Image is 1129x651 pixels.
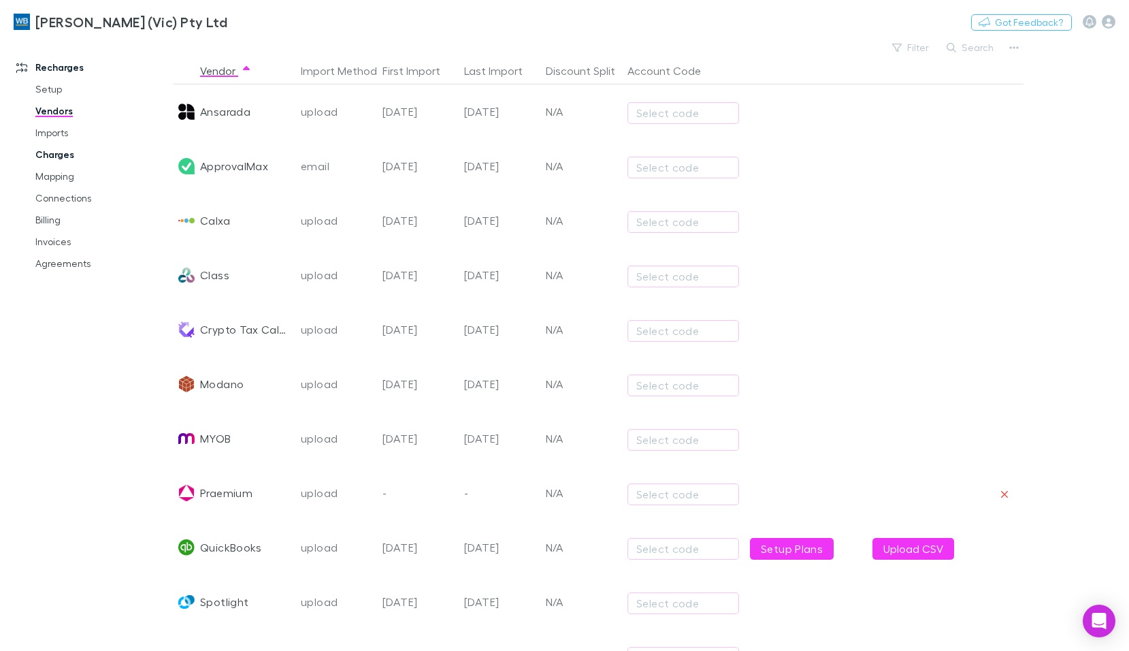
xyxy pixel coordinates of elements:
[377,248,459,302] div: [DATE]
[546,57,632,84] button: Discount Split
[540,357,622,411] div: N/A
[377,466,459,520] div: -
[995,485,1014,504] button: Remove vendor
[627,320,739,342] button: Select code
[627,266,739,287] button: Select code
[200,575,248,629] div: Spotlight
[971,14,1072,31] button: Got Feedback?
[636,105,730,121] div: Select code
[200,193,230,248] div: Calxa
[540,84,622,139] div: N/A
[301,575,372,629] div: upload
[459,466,540,520] div: -
[200,357,244,411] div: Modano
[200,411,231,466] div: MYOB
[35,14,227,30] h3: [PERSON_NAME] (Vic) Pty Ltd
[540,520,622,575] div: N/A
[301,466,372,520] div: upload
[377,520,459,575] div: [DATE]
[627,211,739,233] button: Select code
[627,592,739,614] button: Select code
[377,193,459,248] div: [DATE]
[301,248,372,302] div: upload
[377,84,459,139] div: [DATE]
[459,193,540,248] div: [DATE]
[459,520,540,575] div: [DATE]
[200,84,250,139] div: Ansarada
[22,144,180,165] a: Charges
[301,302,372,357] div: upload
[301,193,372,248] div: upload
[200,302,290,357] div: Crypto Tax Calculator
[178,267,195,283] img: Class's Logo
[627,102,739,124] button: Select code
[464,57,539,84] button: Last Import
[459,575,540,629] div: [DATE]
[301,520,372,575] div: upload
[627,538,739,560] button: Select code
[459,411,540,466] div: [DATE]
[178,321,195,338] img: Crypto Tax Calculator's Logo
[459,84,540,139] div: [DATE]
[200,520,262,575] div: QuickBooks
[540,575,622,629] div: N/A
[459,357,540,411] div: [DATE]
[178,212,195,229] img: Calxa's Logo
[636,214,730,230] div: Select code
[940,39,1002,56] button: Search
[377,357,459,411] div: [DATE]
[200,466,252,520] div: Praemium
[301,357,372,411] div: upload
[459,302,540,357] div: [DATE]
[627,429,739,451] button: Select code
[872,538,954,560] button: Upload CSV
[540,248,622,302] div: N/A
[3,57,180,78] a: Recharges
[22,165,180,187] a: Mapping
[636,486,730,503] div: Select code
[178,430,195,447] img: MYOB's Logo
[636,159,730,176] div: Select code
[5,5,235,38] a: [PERSON_NAME] (Vic) Pty Ltd
[178,158,195,174] img: ApprovalMax's Logo
[22,209,180,231] a: Billing
[636,268,730,285] div: Select code
[301,139,372,193] div: email
[200,57,252,84] button: Vendor
[636,377,730,394] div: Select code
[301,57,393,84] button: Import Method
[22,122,180,144] a: Imports
[1083,605,1115,637] div: Open Intercom Messenger
[540,302,622,357] div: N/A
[22,78,180,100] a: Setup
[377,302,459,357] div: [DATE]
[540,411,622,466] div: N/A
[200,248,229,302] div: Class
[636,595,730,612] div: Select code
[377,139,459,193] div: [DATE]
[301,84,372,139] div: upload
[459,139,540,193] div: [DATE]
[540,139,622,193] div: N/A
[178,376,195,392] img: Modano's Logo
[627,483,739,505] button: Select code
[178,104,195,120] img: Ansarada's Logo
[636,432,730,448] div: Select code
[636,541,730,557] div: Select code
[459,248,540,302] div: [DATE]
[22,231,180,253] a: Invoices
[178,594,195,610] img: Spotlight's Logo
[627,57,717,84] button: Account Code
[377,411,459,466] div: [DATE]
[22,100,180,122] a: Vendors
[540,193,622,248] div: N/A
[22,253,180,274] a: Agreements
[540,466,622,520] div: N/A
[750,538,834,560] a: Setup Plans
[200,139,268,193] div: ApprovalMax
[301,411,372,466] div: upload
[178,539,195,556] img: QuickBooks's Logo
[627,157,739,178] button: Select code
[377,575,459,629] div: [DATE]
[14,14,30,30] img: William Buck (Vic) Pty Ltd's Logo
